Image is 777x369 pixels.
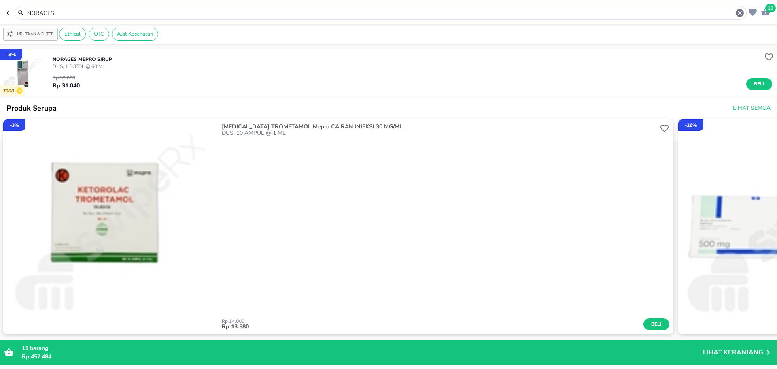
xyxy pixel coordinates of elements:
[6,51,16,58] p: - 3 %
[650,320,663,328] span: Beli
[3,28,58,41] button: Urutkan & Filter
[222,130,658,137] p: DUS, 10 AMPUL @ 1 ML
[222,324,643,330] p: Rp 13.580
[89,30,109,38] span: OTC
[222,124,656,130] p: [MEDICAL_DATA] TROMETAMOL Mepro CAIRAN INJEKSI 30 MG/ML
[759,5,771,17] button: 11
[89,28,109,41] div: OTC
[752,80,766,88] span: Beli
[22,353,51,360] span: Rp 457.484
[112,30,158,38] span: Alat Kesehatan
[112,28,158,41] div: Alat Kesehatan
[2,88,16,94] p: 3000
[53,55,112,63] p: NORAGES Mepro SIRUP
[222,319,643,324] p: Rp 14.000
[733,103,771,113] span: Lihat Semua
[17,31,54,37] p: Urutkan & Filter
[53,81,80,90] p: Rp 31.040
[746,78,772,90] button: Beli
[59,30,85,38] span: Ethical
[59,28,86,41] div: Ethical
[643,318,669,330] button: Beli
[10,122,19,129] p: - 3 %
[53,63,112,70] p: DUS, 1 BOTOL @ 60 ML
[730,101,772,116] button: Lihat Semua
[22,344,703,352] p: barang
[26,9,735,17] input: Cari 4000+ produk di sini
[765,4,776,12] span: 11
[53,74,80,81] p: Rp 32.000
[685,122,697,129] p: - 26 %
[22,344,28,352] span: 11
[3,119,218,334] img: ID125916-1.6f236441-3bcf-42bc-8994-cfa6166ef404.jpeg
